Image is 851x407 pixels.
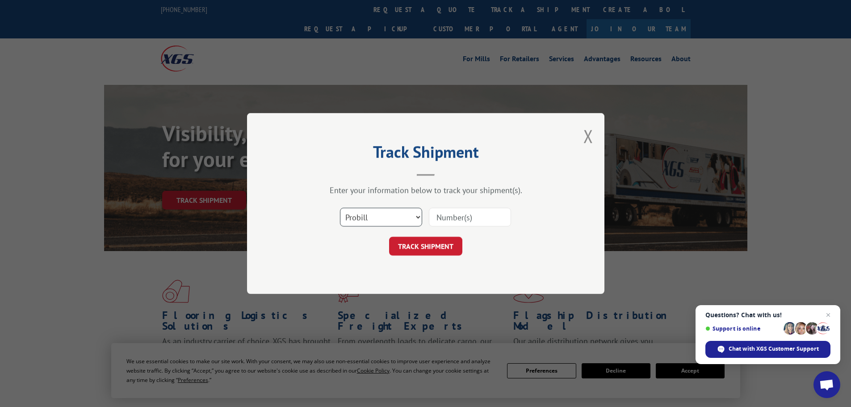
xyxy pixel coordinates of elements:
[813,371,840,398] div: Open chat
[583,124,593,148] button: Close modal
[705,325,780,332] span: Support is online
[389,237,462,256] button: TRACK SHIPMENT
[823,310,834,320] span: Close chat
[429,208,511,227] input: Number(s)
[292,185,560,195] div: Enter your information below to track your shipment(s).
[705,311,830,319] span: Questions? Chat with us!
[729,345,819,353] span: Chat with XGS Customer Support
[292,146,560,163] h2: Track Shipment
[705,341,830,358] div: Chat with XGS Customer Support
